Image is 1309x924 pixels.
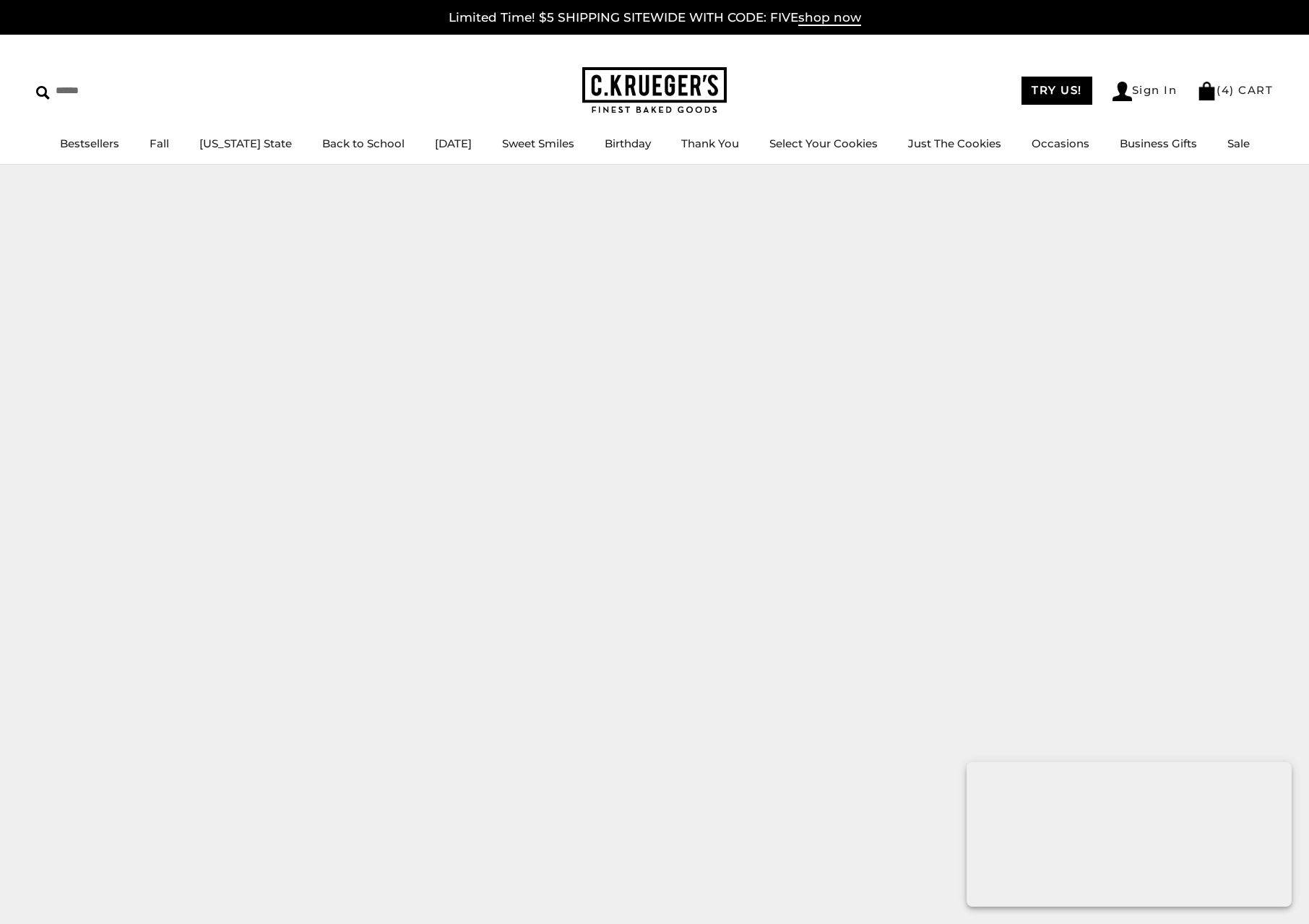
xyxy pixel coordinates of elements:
a: Thank You [681,137,739,150]
span: shop now [798,10,861,26]
a: Business Gifts [1120,137,1197,150]
a: Sale [1227,137,1250,150]
a: (4) CART [1197,83,1273,97]
span: 4 [1222,83,1230,97]
a: Birthday [605,137,651,150]
a: Occasions [1032,137,1089,150]
img: Search [36,86,50,100]
a: Sweet Smiles [502,137,574,150]
img: Account [1113,82,1132,101]
a: Limited Time! $5 SHIPPING SITEWIDE WITH CODE: FIVEshop now [449,10,861,26]
a: Sign In [1113,82,1178,101]
img: Bag [1197,82,1217,100]
a: Select Your Cookies [769,137,878,150]
a: Fall [150,137,169,150]
a: Just The Cookies [908,137,1001,150]
a: TRY US! [1021,77,1092,105]
a: Bestsellers [60,137,119,150]
a: [US_STATE] State [199,137,292,150]
a: [DATE] [435,137,472,150]
a: Back to School [322,137,405,150]
img: C.KRUEGER'S [582,67,727,114]
input: Search [36,79,208,102]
